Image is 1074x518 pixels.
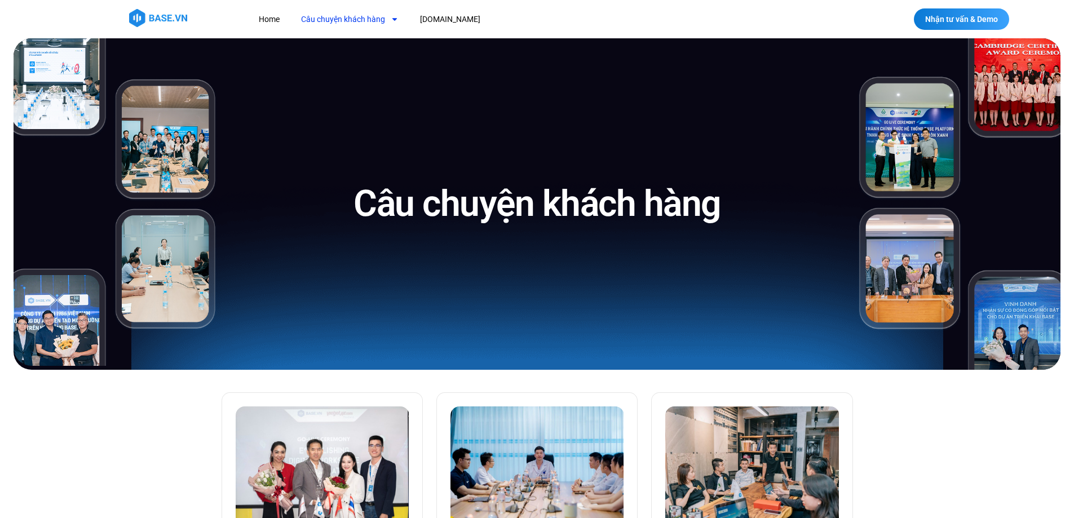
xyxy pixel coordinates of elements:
a: Câu chuyện khách hàng [293,9,407,30]
nav: Menu [250,9,687,30]
h1: Câu chuyện khách hàng [353,180,721,227]
a: Home [250,9,288,30]
a: Nhận tư vấn & Demo [914,8,1009,30]
span: Nhận tư vấn & Demo [925,15,998,23]
a: [DOMAIN_NAME] [412,9,489,30]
